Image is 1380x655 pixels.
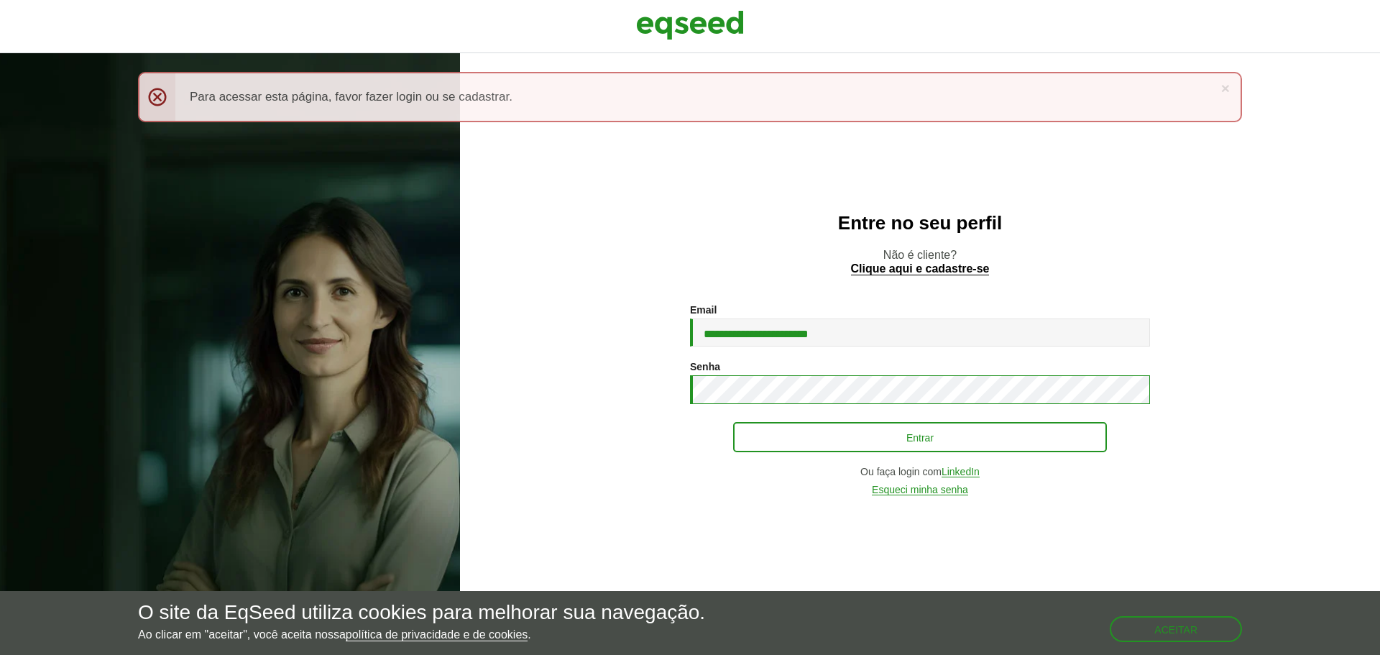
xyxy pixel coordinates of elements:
a: LinkedIn [942,467,980,477]
p: Não é cliente? [489,248,1351,275]
label: Senha [690,362,720,372]
div: Para acessar esta página, favor fazer login ou se cadastrar. [138,72,1242,122]
a: política de privacidade e de cookies [346,629,528,641]
div: Ou faça login com [690,467,1150,477]
a: × [1221,81,1230,96]
button: Aceitar [1110,616,1242,642]
label: Email [690,305,717,315]
h5: O site da EqSeed utiliza cookies para melhorar sua navegação. [138,602,705,624]
h2: Entre no seu perfil [489,213,1351,234]
img: EqSeed Logo [636,7,744,43]
button: Entrar [733,422,1107,452]
p: Ao clicar em "aceitar", você aceita nossa . [138,628,705,641]
a: Esqueci minha senha [872,485,968,495]
a: Clique aqui e cadastre-se [851,263,990,275]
